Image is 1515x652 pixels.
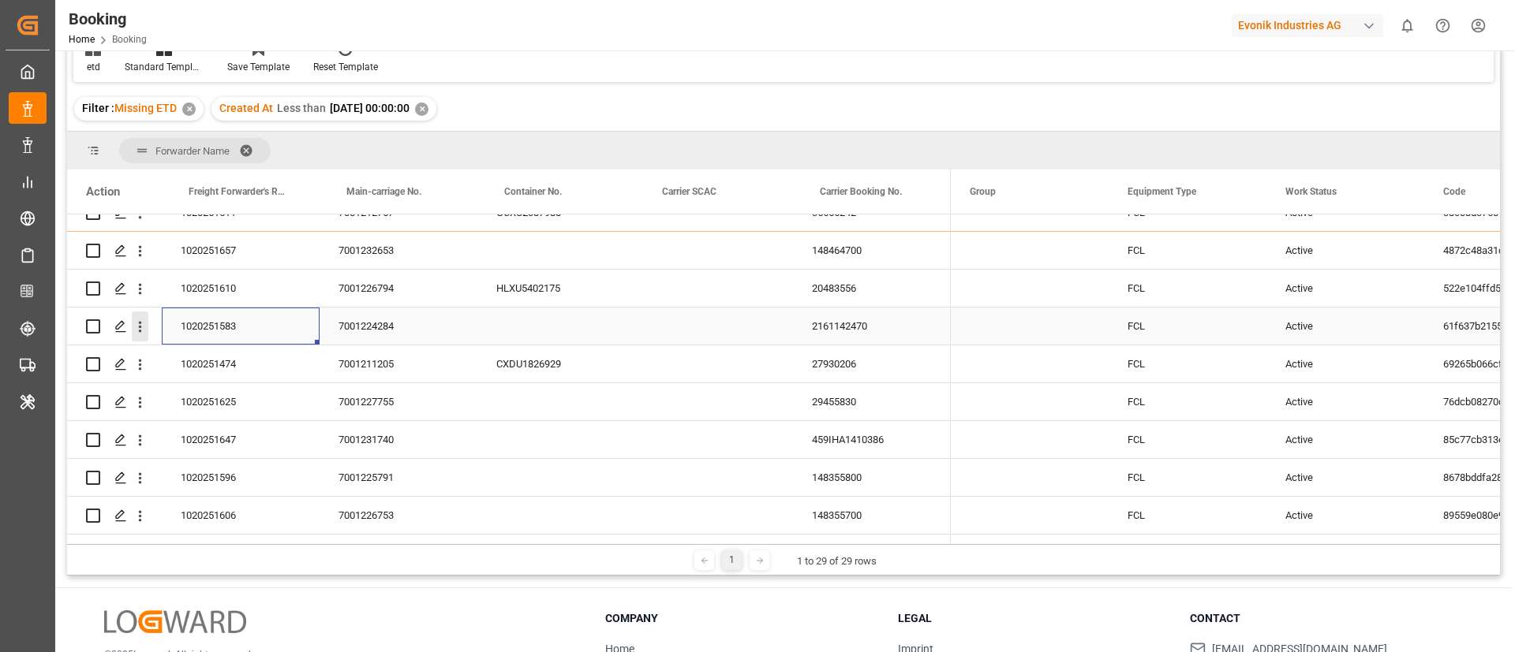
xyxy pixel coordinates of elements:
div: Press SPACE to select this row. [67,421,951,459]
div: 7001198958 [320,535,477,572]
div: 29455830 [793,383,951,420]
div: UACU4030675 [477,535,635,572]
div: Active [1266,345,1424,382]
div: Save Template [227,60,290,74]
div: FCL [1109,345,1266,382]
div: 1020251610 [162,270,320,307]
div: 7001225791 [320,459,477,496]
div: Press SPACE to select this row. [67,497,951,535]
a: Home [69,34,95,45]
div: Press SPACE to select this row. [67,307,951,345]
button: Help Center [1425,8,1461,43]
div: 7001226794 [320,270,477,307]
button: show 0 new notifications [1390,8,1425,43]
div: Active [1266,497,1424,534]
div: 1020251625 [162,383,320,420]
div: 459IHA1410386 [793,421,951,458]
div: Active [1266,232,1424,269]
div: Press SPACE to select this row. [67,383,951,421]
div: ✕ [415,102,428,116]
div: etd [85,60,101,74]
div: 7001231740 [320,421,477,458]
div: CXDU1826929 [477,345,635,382]
span: Freight Forwarder's Reference No. [189,186,286,197]
span: Carrier SCAC [662,186,716,197]
div: FCL [1109,497,1266,534]
div: 148355800 [793,459,951,496]
div: 1020251606 [162,497,320,534]
div: 1020251596 [162,459,320,496]
div: 7001224284 [320,307,477,345]
span: Less than [277,102,326,114]
div: ✕ [182,102,196,116]
span: Missing ETD [114,102,177,114]
div: Press SPACE to select this row. [67,345,951,383]
span: Code [1443,186,1465,197]
div: Active [1266,383,1424,420]
div: 1020251474 [162,345,320,382]
span: Equipment Type [1128,186,1196,197]
span: Main-carriage No. [346,186,421,197]
div: Active [1266,459,1424,496]
div: Press SPACE to select this row. [67,270,951,307]
div: 1020251657 [162,232,320,269]
div: Booking [69,7,147,31]
button: Evonik Industries AG [1232,10,1390,40]
span: [DATE] 00:00:00 [330,102,410,114]
div: FCL [1109,535,1266,572]
div: Active [1266,307,1424,345]
div: HLXU5402175 [477,270,635,307]
div: 20483556 [793,270,951,307]
div: 1020251380 [162,535,320,572]
div: Press SPACE to select this row. [67,232,951,270]
div: 148464700 [793,232,951,269]
div: Standard Templates [125,60,204,74]
div: FCL [1109,383,1266,420]
div: FCL [1109,459,1266,496]
div: 11600604 [793,535,951,572]
div: 7001227755 [320,383,477,420]
h3: Contact [1190,610,1463,627]
h3: Legal [898,610,1171,627]
div: 27930206 [793,345,951,382]
div: 2161142470 [793,307,951,345]
div: 1 to 29 of 29 rows [797,553,877,569]
div: FCL [1109,232,1266,269]
img: Logward Logo [104,610,246,633]
div: Press SPACE to select this row. [67,459,951,497]
div: FCL [1109,307,1266,345]
span: Created At [219,102,273,114]
span: Container No. [504,186,562,197]
div: 7001211205 [320,345,477,382]
h3: Company [605,610,878,627]
span: Carrier Booking No. [820,186,902,197]
span: Filter : [82,102,114,114]
div: Reset Template [313,60,378,74]
div: Active [1266,535,1424,572]
div: 7001226753 [320,497,477,534]
div: 1 [722,550,742,570]
div: 148355700 [793,497,951,534]
div: Press SPACE to select this row. [67,535,951,572]
div: 1020251583 [162,307,320,345]
span: Forwarder Name [155,145,230,157]
div: Action [86,184,120,199]
span: Work Status [1285,186,1337,197]
div: Active [1266,421,1424,458]
div: FCL [1109,421,1266,458]
div: FCL [1109,270,1266,307]
div: 1020251647 [162,421,320,458]
span: Group [970,186,996,197]
div: Active [1266,270,1424,307]
div: 7001232653 [320,232,477,269]
div: Evonik Industries AG [1232,14,1383,37]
